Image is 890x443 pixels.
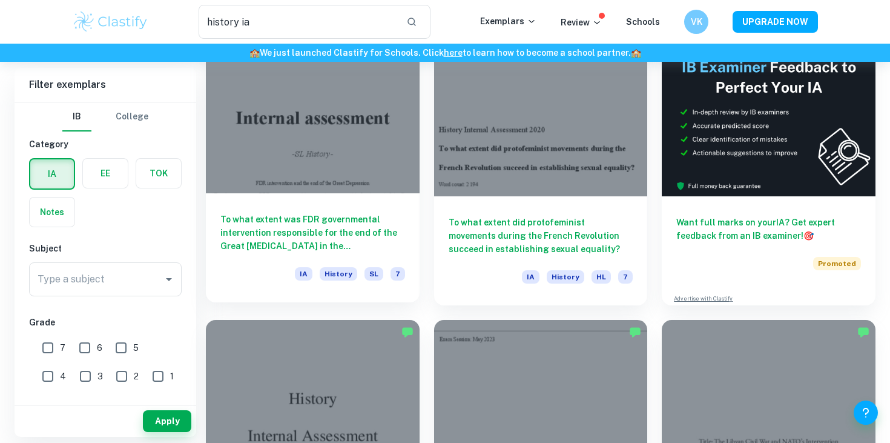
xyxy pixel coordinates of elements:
a: Schools [626,17,660,27]
span: 7 [60,341,65,355]
button: VK [684,10,708,34]
span: SL [364,267,383,281]
span: IA [295,267,312,281]
a: Want full marks on yourIA? Get expert feedback from an IB examiner!PromotedAdvertise with Clastify [662,36,875,305]
p: Exemplars [480,15,536,28]
p: Review [561,16,602,29]
span: 7 [391,267,405,281]
img: Thumbnail [662,36,875,196]
h6: VK [690,15,704,28]
a: here [444,48,463,58]
a: To what extent did protofeminist movements during the French Revolution succeed in establishing s... [434,36,648,305]
h6: To what extent did protofeminist movements during the French Revolution succeed in establishing s... [449,216,633,256]
button: Apply [143,410,191,432]
span: HL [592,270,611,284]
span: 🏫 [631,48,641,58]
span: 7 [618,270,633,284]
button: College [116,102,148,132]
span: IA [522,270,539,284]
span: 1 [170,370,174,383]
span: Promoted [813,257,861,270]
button: Open [160,271,177,288]
button: IB [62,102,91,132]
span: History [547,270,584,284]
img: Marked [401,326,414,338]
h6: Category [29,138,182,151]
span: 🏫 [249,48,260,58]
button: EE [83,159,128,188]
span: 4 [60,370,66,383]
div: Filter type choice [62,102,148,132]
button: IA [30,159,74,188]
span: 6 [97,341,102,355]
img: Marked [857,326,869,338]
span: 2 [134,370,139,383]
h6: Grade [29,316,182,329]
button: Help and Feedback [854,401,878,425]
span: History [320,267,357,281]
button: Notes [30,198,74,227]
input: Search for any exemplars... [199,5,397,39]
span: 5 [133,341,139,355]
img: Clastify logo [72,10,149,34]
h6: Want full marks on your IA ? Get expert feedback from an IB examiner! [676,216,861,242]
button: UPGRADE NOW [733,11,818,33]
h6: We just launched Clastify for Schools. Click to learn how to become a school partner. [2,46,888,59]
span: 🎯 [803,231,814,241]
h6: To what extent was FDR governmental intervention responsible for the end of the Great [MEDICAL_DA... [220,213,405,253]
h6: Subject [29,242,182,255]
span: 3 [97,370,103,383]
a: Advertise with Clastify [674,295,733,303]
a: To what extent was FDR governmental intervention responsible for the end of the Great [MEDICAL_DA... [206,36,420,305]
h6: Filter exemplars [15,68,196,102]
button: TOK [136,159,181,188]
img: Marked [629,326,641,338]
